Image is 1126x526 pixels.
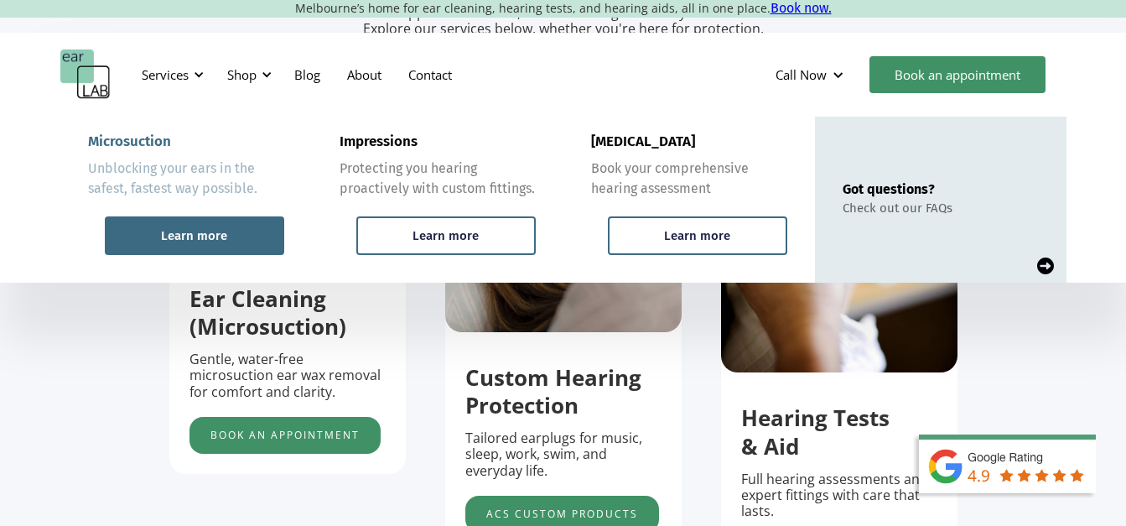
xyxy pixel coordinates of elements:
strong: Custom Hearing Protection [465,362,641,421]
div: Services [142,66,189,83]
a: Contact [395,50,465,99]
a: Got questions?Check out our FAQs [815,117,1066,283]
div: Learn more [413,228,479,243]
p: Tailored earplugs for music, sleep, work, swim, and everyday life. [465,430,662,479]
div: Microsuction [88,133,171,150]
div: Shop [227,66,257,83]
div: Unblocking your ears in the safest, fastest way possible. [88,159,284,199]
p: Full hearing assessments and expert fittings with care that lasts. [741,471,937,520]
div: [MEDICAL_DATA] [591,133,695,150]
a: ImpressionsProtecting you hearing proactively with custom fittings.Learn more [312,117,563,283]
div: Call Now [776,66,827,83]
div: Learn more [161,228,227,243]
p: Support that’s clear, calm and designed to fit your life. Explore our services below, whether you... [341,5,786,54]
a: Blog [281,50,334,99]
div: Services [132,49,209,100]
div: Check out our FAQs [843,201,952,216]
div: Call Now [762,49,861,100]
div: Impressions [340,133,418,150]
p: Gentle, water-free microsuction ear wax removal for comfort and clarity. [189,352,386,400]
a: [MEDICAL_DATA]Book your comprehensive hearing assessmentLearn more [563,117,815,283]
strong: Ear Cleaning (Microsuction) [189,284,346,342]
div: Shop [217,49,277,100]
div: Learn more [664,228,730,243]
a: Book an appointment [189,417,381,454]
div: Got questions? [843,181,952,197]
a: home [60,49,111,100]
a: About [334,50,395,99]
a: Book an appointment [869,56,1046,93]
div: 1 of 5 [169,96,406,474]
strong: Hearing Tests & Aid [741,403,890,461]
div: Protecting you hearing proactively with custom fittings. [340,159,536,199]
a: MicrosuctionUnblocking your ears in the safest, fastest way possible.Learn more [60,117,312,283]
div: Book your comprehensive hearing assessment [591,159,787,199]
